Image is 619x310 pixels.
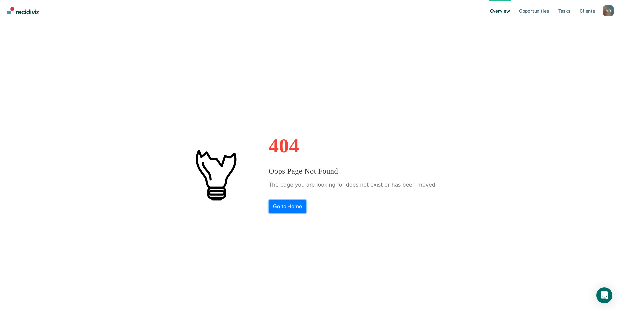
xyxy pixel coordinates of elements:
[596,287,612,303] div: Open Intercom Messenger
[603,5,614,16] button: Profile dropdown button
[269,200,306,213] a: Go to Home
[269,166,437,177] h3: Oops Page Not Found
[269,180,437,190] p: The page you are looking for does not exist or has been moved.
[603,5,614,16] div: M R
[7,7,39,14] img: Recidiviz
[269,136,437,156] h1: 404
[182,141,249,208] img: #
